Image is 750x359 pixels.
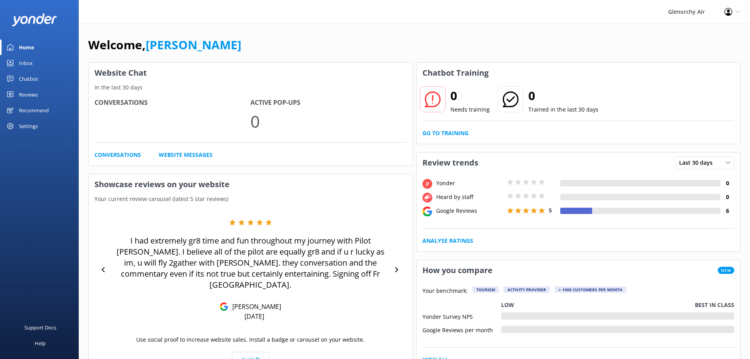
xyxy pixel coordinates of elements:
[417,260,498,281] h3: How you compare
[146,37,241,53] a: [PERSON_NAME]
[89,174,413,195] h3: Showcase reviews on your website
[450,86,490,105] h2: 0
[422,286,468,296] p: Your benchmark:
[19,55,33,71] div: Inbox
[434,179,505,188] div: Yonder
[94,151,141,159] a: Conversations
[422,312,501,320] div: Yonder Survey NPS
[549,206,552,214] span: 5
[12,13,57,26] img: yonder-white-logo.png
[220,302,228,311] img: Google Reviews
[422,326,501,333] div: Google Reviews per month
[244,312,264,321] p: [DATE]
[422,236,473,245] a: Analyse Ratings
[528,105,598,114] p: Trained in the last 30 days
[417,153,484,173] h3: Review trends
[417,63,494,83] h3: Chatbot Training
[434,206,505,215] div: Google Reviews
[19,118,38,134] div: Settings
[504,286,550,293] div: Activity Provider
[159,151,213,159] a: Website Messages
[472,286,499,293] div: Tourism
[110,235,391,290] p: I had extremely gr8 time and fun throughout my journey with Pilot [PERSON_NAME]. I believe all of...
[89,195,413,203] p: Your current review carousel (latest 5 star reviews)
[35,335,46,351] div: Help
[19,87,38,102] div: Reviews
[555,286,626,293] div: > 1000 customers per month
[88,35,241,54] h1: Welcome,
[89,83,413,92] p: In the last 30 days
[501,301,514,309] p: Low
[718,267,734,274] span: New
[422,129,469,138] a: Go to Training
[89,63,413,83] h3: Website Chat
[19,102,49,118] div: Recommend
[695,301,734,309] p: Best in class
[720,179,734,188] h4: 0
[250,108,406,134] p: 0
[528,86,598,105] h2: 0
[720,193,734,201] h4: 0
[720,206,734,215] h4: 6
[24,320,56,335] div: Support Docs
[136,335,365,344] p: Use social proof to increase website sales. Install a badge or carousel on your website.
[94,98,250,108] h4: Conversations
[450,105,490,114] p: Needs training
[19,39,34,55] div: Home
[679,158,717,167] span: Last 30 days
[434,193,505,201] div: Heard by staff
[228,302,281,311] p: [PERSON_NAME]
[19,71,38,87] div: Chatbot
[250,98,406,108] h4: Active Pop-ups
